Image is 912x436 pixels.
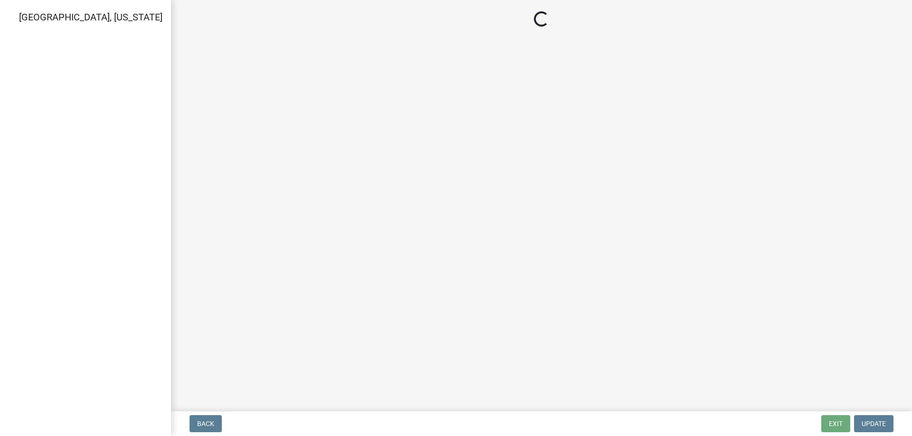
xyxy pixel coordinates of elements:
[854,415,893,432] button: Update
[19,11,162,23] span: [GEOGRAPHIC_DATA], [US_STATE]
[862,420,886,427] span: Update
[821,415,850,432] button: Exit
[190,415,222,432] button: Back
[197,420,214,427] span: Back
